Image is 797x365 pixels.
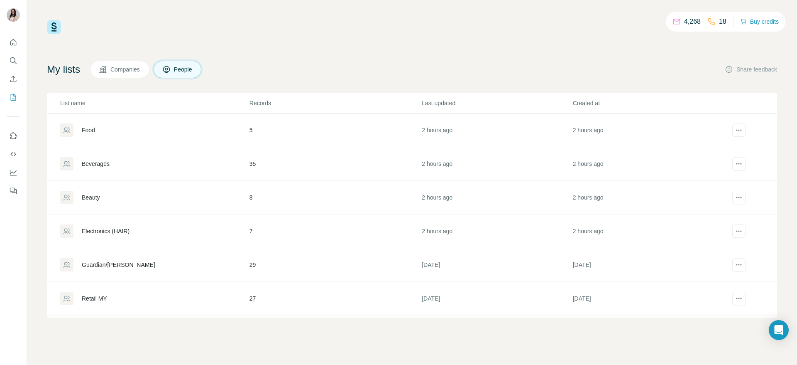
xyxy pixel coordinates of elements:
button: Dashboard [7,165,20,180]
img: Surfe Logo [47,20,61,34]
p: Created at [573,99,723,107]
button: Quick start [7,35,20,50]
div: Beverages [82,160,110,168]
td: 2 hours ago [421,215,572,248]
td: [DATE] [572,316,723,349]
button: actions [732,191,746,204]
h4: My lists [47,63,80,76]
button: Use Surfe API [7,147,20,162]
button: actions [732,224,746,238]
button: My lists [7,90,20,105]
td: [DATE] [572,248,723,282]
td: 29 [249,248,421,282]
td: [DATE] [421,316,572,349]
td: 2 hours ago [572,113,723,147]
button: Buy credits [740,16,779,27]
td: 2 hours ago [572,215,723,248]
p: Records [249,99,421,107]
td: 2 hours ago [421,147,572,181]
button: actions [732,292,746,305]
td: 27 [249,282,421,316]
button: actions [732,157,746,170]
p: 4,268 [684,17,701,27]
td: 7 [249,215,421,248]
button: Use Surfe on LinkedIn [7,128,20,143]
span: Companies [110,65,141,74]
p: Last updated [422,99,572,107]
td: 35 [249,147,421,181]
td: 2 hours ago [421,113,572,147]
button: actions [732,123,746,137]
span: People [174,65,193,74]
button: Share feedback [725,65,777,74]
div: Food [82,126,95,134]
td: 8 [249,181,421,215]
td: 2 hours ago [421,181,572,215]
td: 5 [249,113,421,147]
button: Enrich CSV [7,72,20,86]
div: Beauty [82,193,100,202]
td: [DATE] [572,282,723,316]
p: List name [60,99,249,107]
td: 2 hours ago [572,147,723,181]
button: Feedback [7,183,20,198]
button: Search [7,53,20,68]
div: Open Intercom Messenger [769,320,789,340]
td: 2 hours ago [572,181,723,215]
img: Avatar [7,8,20,22]
td: 33 [249,316,421,349]
td: [DATE] [421,282,572,316]
p: 18 [719,17,726,27]
div: Guardian/[PERSON_NAME] [82,261,155,269]
td: [DATE] [421,248,572,282]
div: Retail MY [82,294,107,303]
div: Electronics (HAIR) [82,227,130,235]
button: actions [732,258,746,271]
